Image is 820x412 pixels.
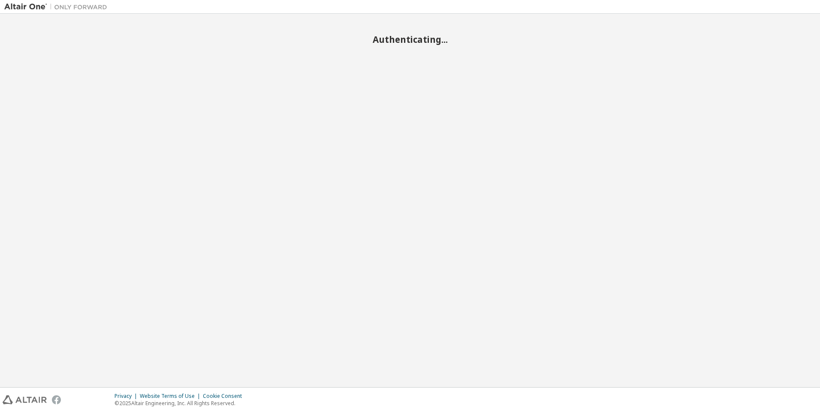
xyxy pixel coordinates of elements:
[203,393,247,400] div: Cookie Consent
[4,34,816,45] h2: Authenticating...
[140,393,203,400] div: Website Terms of Use
[52,395,61,404] img: facebook.svg
[4,3,112,11] img: Altair One
[3,395,47,404] img: altair_logo.svg
[115,393,140,400] div: Privacy
[115,400,247,407] p: © 2025 Altair Engineering, Inc. All Rights Reserved.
